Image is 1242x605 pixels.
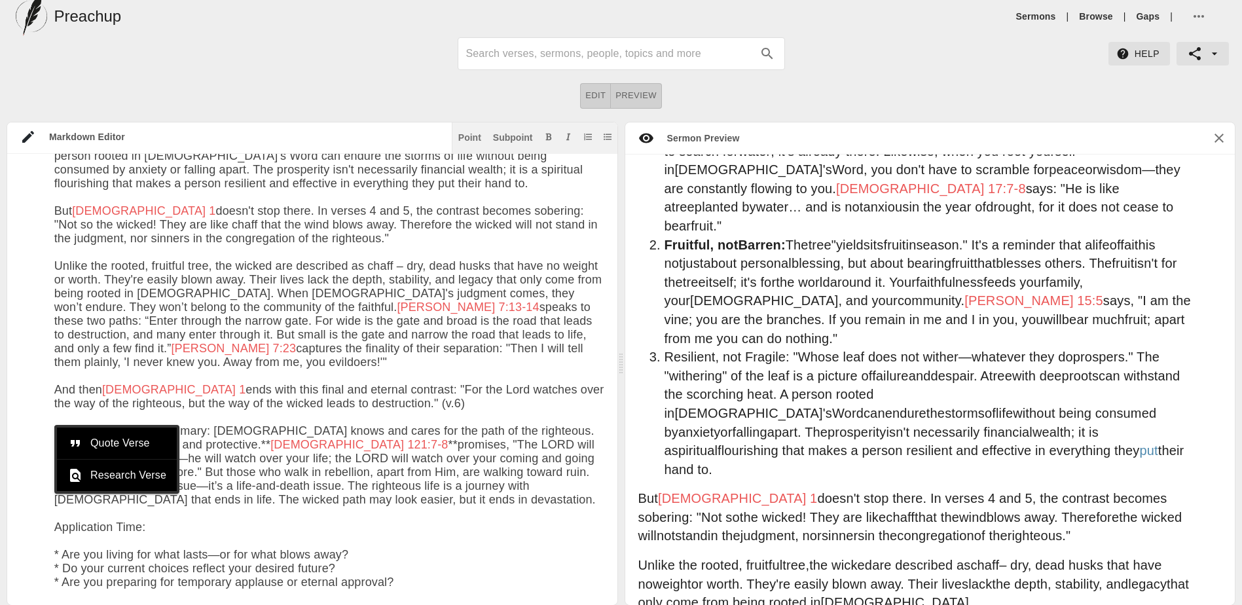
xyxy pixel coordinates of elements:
[581,130,594,143] button: Add ordered list
[1165,10,1178,23] li: |
[1139,443,1158,458] span: put
[1118,10,1131,23] li: |
[674,406,822,420] span: [DEMOGRAPHIC_DATA]
[36,130,452,143] div: Markdown Editor
[665,236,1193,348] li: The " its in ." It's a reminder that a of is not about personal , but about bearing that . The is...
[872,369,909,383] span: failure
[1069,369,1099,383] span: roots
[562,130,575,143] button: Add italic text
[1119,510,1182,524] span: the wicked
[1016,10,1056,23] a: Sermons
[968,577,992,591] span: lack
[658,491,817,505] span: [DEMOGRAPHIC_DATA] 1
[897,528,974,543] span: congregation
[1032,425,1071,439] span: wealth
[836,181,1026,196] span: [DEMOGRAPHIC_DATA] 17:7-8
[458,133,481,142] div: Point
[674,162,822,177] span: [DEMOGRAPHIC_DATA]
[1128,577,1167,591] span: legacy
[916,275,983,289] span: faithfulness
[885,406,926,420] span: endure
[809,558,872,572] span: the wicked
[580,83,662,109] div: text alignment
[665,348,1193,479] li: Resilient, not Fragile: "Whose leaf does not wither—whatever they do ." The "withering" of the le...
[886,510,915,524] span: chaff
[691,219,713,233] span: fruit
[883,238,905,252] span: fruit
[930,369,974,383] span: despair
[1093,238,1110,252] span: life
[57,460,177,491] div: Research Verse
[916,238,959,252] span: season
[964,293,1103,308] span: [PERSON_NAME] 15:5
[832,162,864,177] span: Word
[959,510,987,524] span: wind
[601,130,614,143] button: Add unordered list
[1137,10,1160,23] a: Gaps
[678,425,720,439] span: anxiety
[653,577,691,591] span: weight
[615,88,657,103] span: Preview
[739,144,771,158] span: water
[493,133,533,142] div: Subpoint
[638,528,657,543] span: will
[1177,540,1226,589] iframe: Drift Widget Chat Controller
[683,256,704,270] span: just
[782,558,805,572] span: tree
[1112,256,1134,270] span: fruit
[542,130,555,143] button: Add bold text
[490,130,536,143] button: Subpoint
[822,528,865,543] span: sinners
[54,6,121,27] h5: Preachup
[1108,42,1170,66] button: Help
[585,88,606,103] span: Edit
[1045,256,1082,270] span: others
[90,467,166,483] span: Research Verse
[989,369,1012,383] span: tree
[672,443,718,458] span: spiritual
[792,256,841,270] span: blessing
[1079,10,1112,23] a: Browse
[945,406,985,420] span: storms
[740,528,795,543] span: judgment
[1049,162,1085,177] span: peace
[739,238,781,252] span: Barren
[672,200,695,214] span: tree
[1073,350,1125,364] span: prospers
[898,293,961,308] span: community
[665,104,1193,235] li: Planted, not Wandering: The is "planted by of ." It isn’t mobile; it is rooted. This stability is...
[863,200,909,214] span: anxious
[828,425,886,439] span: prosperity
[1097,162,1142,177] span: wisdom
[90,435,166,451] span: Quote Verse
[809,238,831,252] span: tree
[466,43,753,64] input: Search sermons
[1120,238,1146,252] span: faith
[1125,312,1147,327] span: fruit
[580,83,611,109] button: Edit
[690,293,838,308] span: [DEMOGRAPHIC_DATA]
[1008,528,1063,543] span: righteous
[456,130,484,143] button: Insert point
[951,256,974,270] span: fruit
[1061,10,1074,23] li: |
[732,425,767,439] span: falling
[675,528,708,543] span: stand
[832,406,864,420] span: Word
[836,238,870,252] span: yields
[611,83,662,109] button: Preview
[1043,312,1061,327] span: will
[776,275,830,289] span: the world
[996,406,1013,420] span: life
[1119,46,1160,62] span: Help
[996,256,1041,270] span: blesses
[683,275,706,289] span: tree
[970,558,999,572] span: chaff
[756,200,789,214] span: water
[638,489,1193,545] p: But doesn't stop there. In verses 4 and 5, the contrast becomes sobering: "Not so ! They are like...
[654,132,740,145] div: Sermon Preview
[740,510,803,524] span: the wicked
[986,200,1031,214] span: drought
[57,428,177,460] div: Quote Verse
[665,238,786,252] strong: Fruitful, not :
